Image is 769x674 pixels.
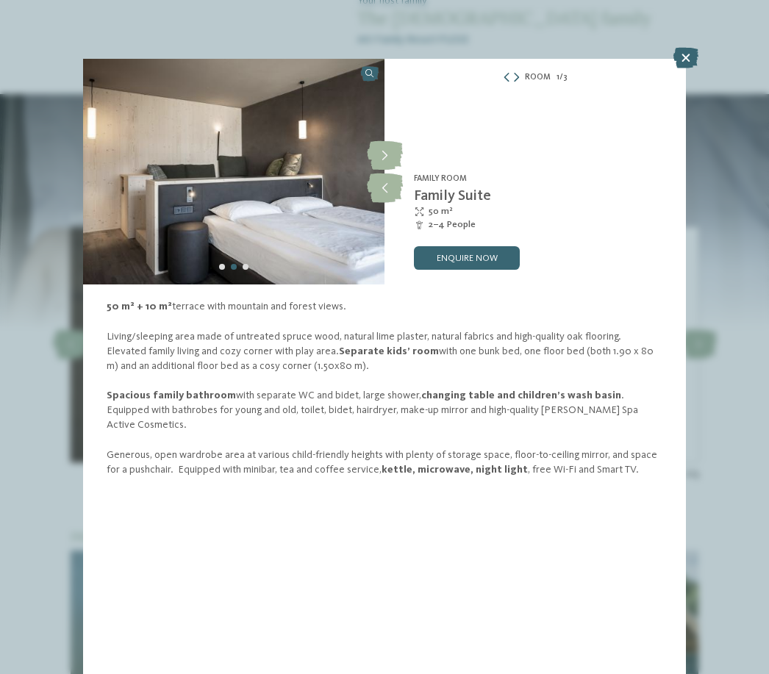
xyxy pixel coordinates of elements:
[231,264,237,270] div: Carousel Page 2 (Current Slide)
[563,72,568,84] span: 3
[429,205,453,218] span: 50 m²
[559,72,563,84] span: /
[414,246,520,270] a: enquire now
[219,264,225,270] div: Carousel Page 1
[382,465,528,475] b: kettle, microwave, night light
[414,189,491,204] span: Family Suite
[557,72,559,84] span: 1
[107,301,172,312] b: 50 m² + 10 m²
[339,346,439,356] b: Separate kids’ room
[107,390,236,401] b: Spacious family bathroom
[525,72,551,84] span: Room
[216,261,251,273] div: Carousel Pagination
[107,299,662,477] p: terrace with mountain and forest views. Living/sleeping area made of untreated spruce wood, natur...
[421,390,621,401] b: changing table and children’s wash basin
[429,218,476,232] span: 2–4 People
[243,264,248,270] div: Carousel Page 3
[414,174,467,183] span: Family room
[83,59,384,284] img: Family Suite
